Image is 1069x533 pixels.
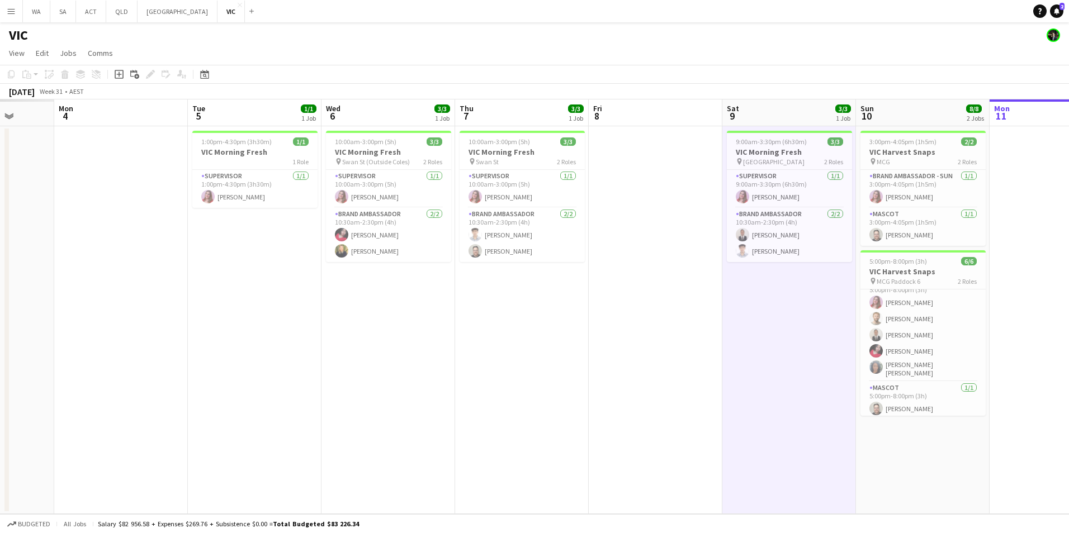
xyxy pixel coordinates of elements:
[60,48,77,58] span: Jobs
[83,46,117,60] a: Comms
[9,48,25,58] span: View
[76,1,106,22] button: ACT
[1059,3,1065,10] span: 2
[98,520,359,528] div: Salary $82 956.58 + Expenses $269.76 + Subsistence $0.00 =
[69,87,84,96] div: AEST
[1047,28,1060,42] app-user-avatar: Mauricio Torres Barquet
[9,27,28,44] h1: VIC
[4,46,29,60] a: View
[217,1,245,22] button: VIC
[1050,4,1063,18] a: 2
[9,86,35,97] div: [DATE]
[62,520,88,528] span: All jobs
[273,520,359,528] span: Total Budgeted $83 226.34
[36,48,49,58] span: Edit
[88,48,113,58] span: Comms
[18,520,50,528] span: Budgeted
[106,1,138,22] button: QLD
[50,1,76,22] button: SA
[23,1,50,22] button: WA
[138,1,217,22] button: [GEOGRAPHIC_DATA]
[55,46,81,60] a: Jobs
[6,518,52,530] button: Budgeted
[31,46,53,60] a: Edit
